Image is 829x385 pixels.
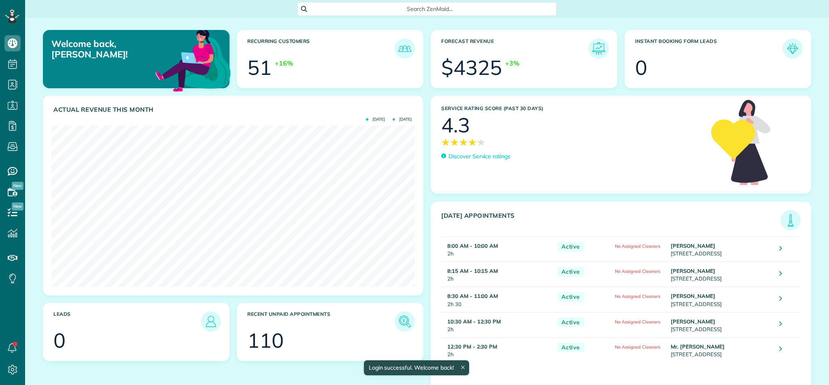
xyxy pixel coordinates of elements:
[393,117,412,121] span: [DATE]
[53,106,415,113] h3: Actual Revenue this month
[669,312,773,337] td: [STREET_ADDRESS]
[441,57,502,78] div: $4325
[441,287,553,312] td: 2h 30
[671,242,715,249] strong: [PERSON_NAME]
[441,38,589,59] h3: Forecast Revenue
[441,152,510,161] a: Discover Service ratings
[671,268,715,274] strong: [PERSON_NAME]
[557,242,584,252] span: Active
[447,242,498,249] strong: 8:00 AM - 10:00 AM
[397,40,413,57] img: icon_recurring_customers-cf858462ba22bcd05b5a5880d41d6543d210077de5bb9ebc9590e49fd87d84ed.png
[247,38,395,59] h3: Recurring Customers
[615,319,660,325] span: No Assigned Cleaners
[53,330,66,351] div: 0
[784,40,801,57] img: icon_form_leads-04211a6a04a5b2264e4ee56bc0799ec3eb69b7e499cbb523a139df1d13a81ae0.png
[441,135,450,149] span: ★
[459,135,468,149] span: ★
[669,237,773,262] td: [STREET_ADDRESS]
[615,344,660,350] span: No Assigned Cleaners
[247,311,395,332] h3: Recent unpaid appointments
[615,243,660,249] span: No Assigned Cleaners
[669,337,773,362] td: [STREET_ADDRESS]
[468,135,477,149] span: ★
[203,313,219,330] img: icon_leads-1bed01f49abd5b7fead27621c3d59655bb73ed531f8eeb49469d10e621d6b896.png
[447,268,498,274] strong: 8:15 AM - 10:15 AM
[441,237,553,262] td: 2h
[275,59,293,68] div: +16%
[449,152,510,161] p: Discover Service ratings
[12,182,23,190] span: New
[615,294,660,299] span: No Assigned Cleaners
[154,21,232,99] img: dashboard_welcome-42a62b7d889689a78055ac9021e634bf52bae3f8056760290aed330b23ab8690.png
[782,212,799,228] img: icon_todays_appointments-901f7ab196bb0bea1936b74009e4eb5ffbc2d2711fa7634e0d609ed5ef32b18b.png
[450,135,459,149] span: ★
[12,202,23,211] span: New
[447,343,497,350] strong: 12:30 PM - 2:30 PM
[671,343,724,350] strong: Mr. [PERSON_NAME]
[557,342,584,353] span: Active
[53,311,201,332] h3: Leads
[441,212,780,230] h3: [DATE] Appointments
[671,293,715,299] strong: [PERSON_NAME]
[363,360,469,375] div: Login successful. Welcome back!
[441,106,703,111] h3: Service Rating score (past 30 days)
[441,312,553,337] td: 2h
[557,292,584,302] span: Active
[447,293,498,299] strong: 8:30 AM - 11:00 AM
[505,59,519,68] div: +3%
[477,135,486,149] span: ★
[557,317,584,328] span: Active
[247,330,284,351] div: 110
[441,262,553,287] td: 2h
[635,57,647,78] div: 0
[441,115,470,135] div: 4.3
[557,267,584,277] span: Active
[441,337,553,362] td: 2h
[51,38,170,60] p: Welcome back, [PERSON_NAME]!
[591,40,607,57] img: icon_forecast_revenue-8c13a41c7ed35a8dcfafea3cbb826a0462acb37728057bba2d056411b612bbbe.png
[669,287,773,312] td: [STREET_ADDRESS]
[671,318,715,325] strong: [PERSON_NAME]
[447,318,501,325] strong: 10:30 AM - 12:30 PM
[247,57,272,78] div: 51
[366,117,385,121] span: [DATE]
[635,38,782,59] h3: Instant Booking Form Leads
[669,262,773,287] td: [STREET_ADDRESS]
[397,313,413,330] img: icon_unpaid_appointments-47b8ce3997adf2238b356f14209ab4cced10bd1f174958f3ca8f1d0dd7fffeee.png
[615,268,660,274] span: No Assigned Cleaners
